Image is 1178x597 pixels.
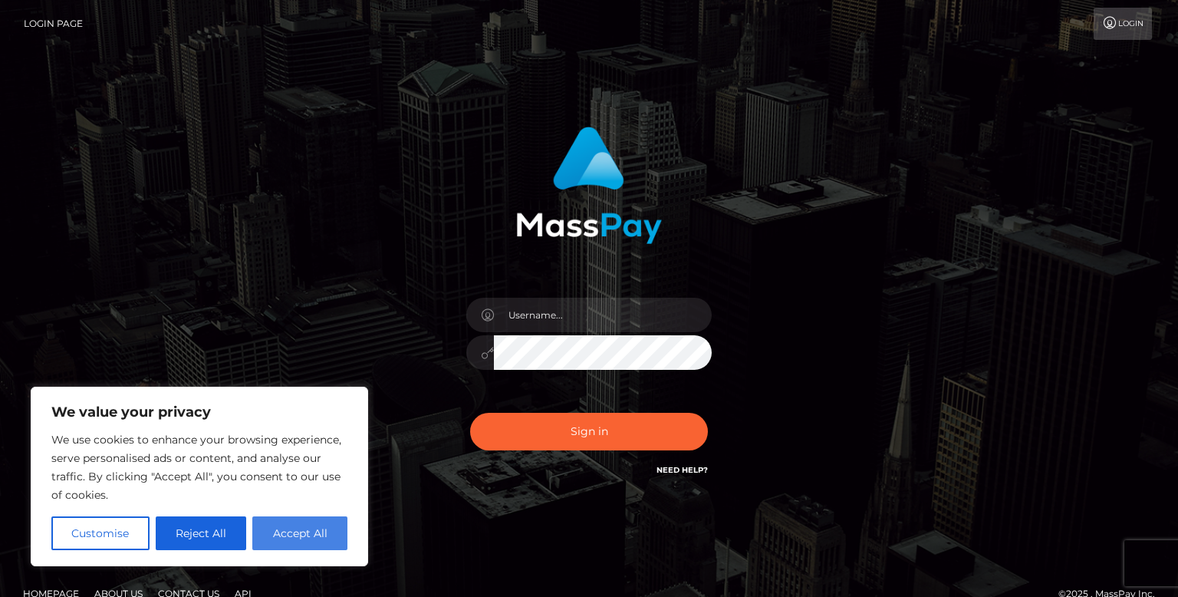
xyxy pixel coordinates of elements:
button: Accept All [252,516,347,550]
a: Login Page [24,8,83,40]
button: Customise [51,516,150,550]
a: Need Help? [656,465,708,475]
a: Login [1094,8,1152,40]
input: Username... [494,298,712,332]
p: We value your privacy [51,403,347,421]
button: Sign in [470,413,708,450]
p: We use cookies to enhance your browsing experience, serve personalised ads or content, and analys... [51,430,347,504]
button: Reject All [156,516,247,550]
img: MassPay Login [516,127,662,244]
div: We value your privacy [31,387,368,566]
